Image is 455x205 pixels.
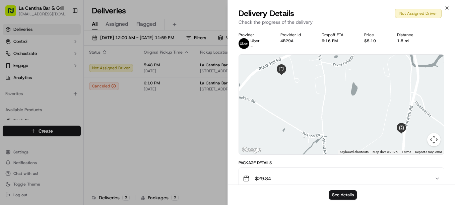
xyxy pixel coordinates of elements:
span: Map data ©2025 [373,150,398,154]
a: Terms (opens in new tab) [402,150,411,154]
span: • [56,122,58,127]
button: Start new chat [114,66,122,74]
button: 4B29A [280,38,294,44]
div: Distance [397,32,424,38]
span: [PERSON_NAME] [21,122,54,127]
span: - [251,44,253,49]
input: Got a question? Start typing here... [17,43,121,50]
button: Keyboard shortcuts [340,150,369,154]
div: Package Details [239,160,444,165]
p: Uber [251,38,260,44]
div: Provider Id [280,32,311,38]
span: Pylon [67,155,81,160]
span: • [50,104,53,109]
span: API Documentation [63,150,108,156]
img: 1736555255976-a54dd68f-1ca7-489b-9aae-adbdc363a1c4 [13,122,19,128]
span: $29.84 [255,175,271,182]
button: See details [329,190,357,200]
img: Google [241,146,263,154]
img: 1736555255976-a54dd68f-1ca7-489b-9aae-adbdc363a1c4 [13,104,19,110]
button: Map camera controls [427,133,441,146]
img: Masood Aslam [7,116,17,126]
a: 💻API Documentation [54,147,110,159]
div: Dropoff ETA [322,32,353,38]
a: 📗Knowledge Base [4,147,54,159]
span: Knowledge Base [13,150,51,156]
img: 1736555255976-a54dd68f-1ca7-489b-9aae-adbdc363a1c4 [7,64,19,76]
button: $29.84 [239,168,444,189]
img: Nash [7,7,20,20]
div: We're available if you need us! [30,71,92,76]
div: $5.10 [364,38,386,44]
button: See all [104,86,122,94]
span: Delivery Details [239,8,294,19]
div: Start new chat [30,64,110,71]
img: Regen Pajulas [7,97,17,108]
img: 9188753566659_6852d8bf1fb38e338040_72.png [14,64,26,76]
p: Welcome 👋 [7,27,122,38]
p: Check the progress of the delivery [239,19,444,25]
div: Price [364,32,386,38]
div: Past conversations [7,87,45,92]
img: uber-new-logo.jpeg [239,38,249,49]
a: Open this area in Google Maps (opens a new window) [241,146,263,154]
div: 💻 [57,150,62,156]
div: 1.8 mi [397,38,424,44]
span: [DATE] [54,104,68,109]
div: 📗 [7,150,12,156]
span: Regen Pajulas [21,104,49,109]
a: Report a map error [415,150,442,154]
div: 6:16 PM [322,38,353,44]
a: Powered byPylon [47,155,81,160]
span: [DATE] [59,122,73,127]
div: Provider [239,32,270,38]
